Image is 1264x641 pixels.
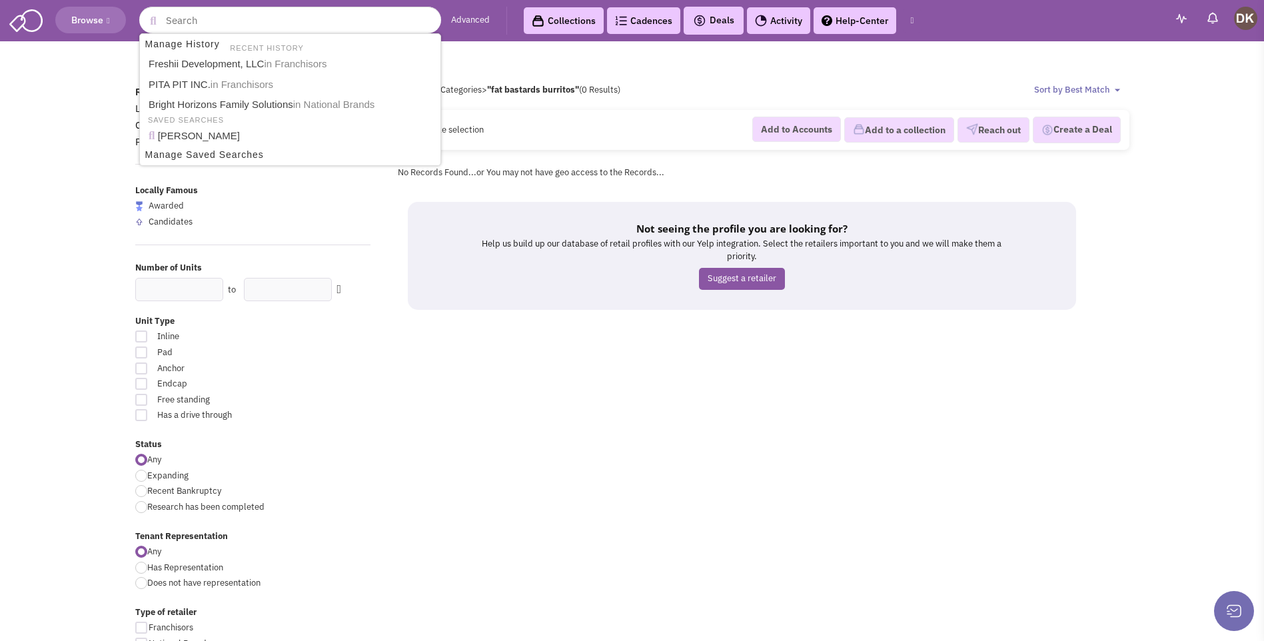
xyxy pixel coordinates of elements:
img: icon-deals.svg [693,13,706,29]
span: in Franchisors [211,79,273,90]
label: Status [135,438,371,451]
input: Search [139,7,441,33]
p: Help us build up our database of retail profiles with our Yelp integration. Select the retailers ... [474,238,1009,263]
a: PITA PIT INC.in Franchisors [145,75,438,95]
span: Deals [693,14,734,26]
span: Pad [149,346,297,359]
span: Does not have representation [147,577,261,588]
span: Recent Bankruptcy [147,485,221,496]
label: Number of Units [135,262,371,275]
a: Collections [524,7,604,34]
button: Reach out [957,117,1029,143]
button: Add to a collection [844,117,954,143]
a: Locations [135,102,179,115]
b: "fat bastards burritos" [487,84,579,95]
img: icon-collection-lavender-black.svg [532,15,544,27]
img: locallyfamous-largeicon.png [135,201,143,211]
a: Manage History [141,35,223,53]
li: RECENT HISTORY [223,40,307,54]
a: Retailers [135,85,175,98]
a: Help-Center [814,7,896,34]
img: locallyfamous-upvote.png [135,218,143,226]
a: Bright Horizons Family Solutionsin National Brands [145,95,438,115]
label: Unit Type [135,315,371,328]
a: Companies [135,119,185,131]
span: Free standing [149,394,297,406]
img: help.png [822,15,832,26]
button: Browse [55,7,126,33]
span: Has a drive through [149,409,297,422]
a: Manage Saved Searches [141,146,439,164]
span: in Franchisors [264,58,326,69]
img: icon-collection-lavender.png [853,123,865,135]
span: Any [147,546,161,557]
span: Browse [69,14,112,26]
span: All Categories (0 Results) [428,84,620,95]
img: Deal-Dollar.png [1041,123,1053,137]
span: Endcap [149,378,297,390]
img: SmartAdmin [9,7,43,32]
button: Create a Deal [1033,117,1121,143]
span: Anchor [149,362,297,375]
a: Suggest a retailer [699,268,785,290]
label: Locally Famous [135,185,371,197]
span: Candidates [149,216,193,227]
div: Search Nearby [328,281,349,298]
h5: Not seeing the profile you are looking for? [474,222,1009,235]
img: Activity.png [755,15,767,27]
span: Expanding [147,470,189,481]
a: Advanced [451,14,490,27]
label: Tenant Representation [135,530,371,543]
label: to [228,284,236,297]
a: Activity [747,7,810,34]
span: > [482,84,487,95]
span: in National Brands [293,99,375,110]
span: Research has been completed [147,501,265,512]
img: Cadences_logo.png [615,16,627,25]
span: Awarded [149,200,184,211]
img: VectorPaper_Plane.png [966,123,978,135]
button: Deals [689,12,738,29]
a: People [135,135,166,148]
span: Any [147,454,161,465]
span: Inline [149,330,297,343]
label: Type of retailer [135,606,371,619]
button: Add to Accounts [752,117,841,142]
a: Cadences [607,7,680,34]
span: Has Representation [147,562,223,573]
span: Franchisors [149,622,193,633]
a: [PERSON_NAME] [145,127,438,146]
a: Freshii Development, LLCin Franchisors [145,55,438,74]
img: Donnie Keller [1234,7,1257,30]
span: No Records Found...or You may not have geo access to the Records... [398,167,664,178]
